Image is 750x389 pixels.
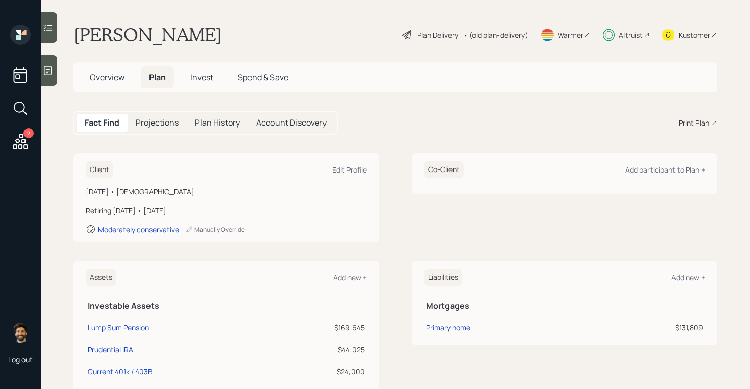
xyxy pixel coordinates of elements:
h1: [PERSON_NAME] [73,23,222,46]
h5: Plan History [195,118,240,128]
div: Altruist [619,30,643,40]
span: Plan [149,71,166,83]
div: Print Plan [679,117,709,128]
div: • (old plan-delivery) [463,30,528,40]
h6: Co-Client [424,161,464,178]
h6: Client [86,161,113,178]
div: Log out [8,355,33,364]
h6: Liabilities [424,269,462,286]
div: $24,000 [272,366,365,377]
h5: Fact Find [85,118,119,128]
div: Current 401k / 403B [88,366,153,377]
div: $131,809 [595,322,703,333]
div: 2 [23,128,34,138]
img: eric-schwartz-headshot.png [10,322,31,343]
span: Invest [190,71,213,83]
div: Kustomer [679,30,710,40]
div: Add new + [671,273,705,282]
div: [DATE] • [DEMOGRAPHIC_DATA] [86,186,367,197]
div: Prudential IRA [88,344,133,355]
h5: Projections [136,118,179,128]
span: Spend & Save [238,71,288,83]
div: Warmer [558,30,583,40]
span: Overview [90,71,124,83]
div: Primary home [426,322,470,333]
div: $169,645 [272,322,365,333]
div: Add new + [333,273,367,282]
div: $44,025 [272,344,365,355]
div: Lump Sum Pension [88,322,149,333]
div: Manually Override [185,225,245,234]
div: Retiring [DATE] • [DATE] [86,205,367,216]
h5: Account Discovery [256,118,327,128]
h5: Investable Assets [88,301,365,311]
div: Edit Profile [332,165,367,175]
div: Moderately conservative [98,225,179,234]
div: Plan Delivery [417,30,458,40]
h6: Assets [86,269,116,286]
h5: Mortgages [426,301,703,311]
div: Add participant to Plan + [625,165,705,175]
